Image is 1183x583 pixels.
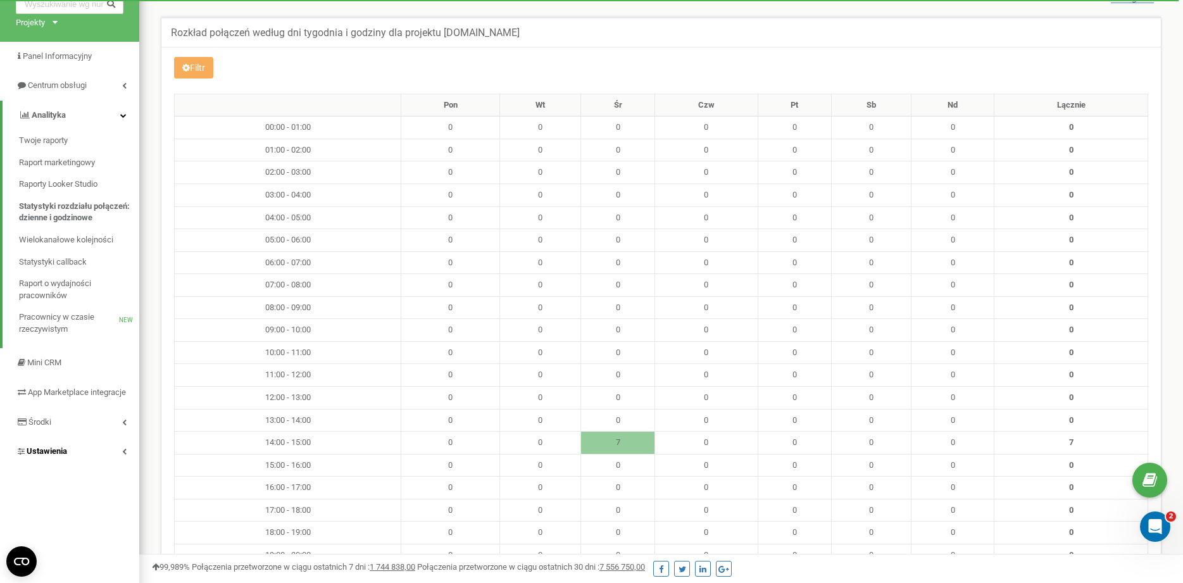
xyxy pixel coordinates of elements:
strong: 0 [1069,527,1073,537]
a: Raporty Looker Studio [19,173,139,196]
td: 0 [654,296,758,319]
td: 0 [401,409,500,432]
td: 0 [401,454,500,477]
td: 0 [581,139,654,161]
strong: 0 [1069,415,1073,425]
span: Statystyki callback [19,256,87,268]
td: 0 [654,139,758,161]
td: 11:00 - 12:00 [175,364,401,387]
td: 0 [911,116,994,139]
td: 0 [581,116,654,139]
td: 0 [911,161,994,184]
td: 0 [911,296,994,319]
td: 05:00 - 06:00 [175,229,401,252]
span: Raport o wydajności pracowników [19,278,133,301]
td: 07:00 - 08:00 [175,274,401,297]
td: 0 [911,319,994,342]
td: 0 [401,274,500,297]
strong: 0 [1069,482,1073,492]
th: Wt [500,94,581,116]
td: 0 [401,139,500,161]
a: Statystyki callback [19,251,139,273]
td: 0 [832,544,911,567]
td: 0 [401,116,500,139]
td: 0 [654,432,758,454]
td: 0 [832,161,911,184]
td: 0 [401,184,500,206]
td: 03:00 - 04:00 [175,184,401,206]
td: 0 [654,341,758,364]
span: Raporty Looker Studio [19,179,97,191]
td: 0 [654,454,758,477]
iframe: Intercom live chat [1140,511,1170,542]
th: Śr [581,94,654,116]
strong: 0 [1069,348,1073,357]
td: 0 [581,184,654,206]
td: 0 [654,409,758,432]
h5: Rozkład połączeń według dni tygodnia i godziny dla projektu [DOMAIN_NAME] [171,27,520,39]
td: 0 [654,251,758,274]
td: 0 [832,387,911,410]
td: 0 [500,432,581,454]
td: 15:00 - 16:00 [175,454,401,477]
strong: 0 [1069,325,1073,334]
td: 0 [500,274,581,297]
td: 0 [832,477,911,499]
td: 0 [832,251,911,274]
td: 0 [500,409,581,432]
td: 08:00 - 09:00 [175,296,401,319]
td: 0 [401,387,500,410]
td: 0 [758,341,832,364]
td: 0 [654,364,758,387]
td: 0 [500,522,581,544]
td: 0 [654,522,758,544]
td: 0 [911,229,994,252]
td: 18:00 - 19:00 [175,522,401,544]
td: 0 [581,364,654,387]
u: 7 556 750,00 [599,562,645,572]
td: 0 [758,296,832,319]
td: 0 [581,251,654,274]
td: 0 [500,206,581,229]
td: 0 [654,161,758,184]
td: 0 [911,544,994,567]
span: 2 [1166,511,1176,522]
td: 0 [654,274,758,297]
td: 0 [500,454,581,477]
td: 0 [500,477,581,499]
td: 0 [832,364,911,387]
td: 0 [581,161,654,184]
th: Sb [832,94,911,116]
td: 06:00 - 07:00 [175,251,401,274]
td: 16:00 - 17:00 [175,477,401,499]
td: 0 [500,364,581,387]
td: 0 [581,477,654,499]
u: 1 744 838,00 [370,562,415,572]
th: Pt [758,94,832,116]
td: 0 [758,387,832,410]
span: Raport marketingowy [19,157,95,169]
td: 0 [832,341,911,364]
td: 0 [581,319,654,342]
span: Środki [28,417,51,427]
span: Mini CRM [27,358,61,367]
a: Pracownicy w czasie rzeczywistymNEW [19,306,139,340]
td: 0 [654,477,758,499]
span: Połączenia przetworzone w ciągu ostatnich 30 dni : [417,562,645,572]
a: Wielokanałowe kolejności [19,229,139,251]
div: Projekty [16,17,45,29]
td: 10:00 - 11:00 [175,341,401,364]
th: Lącznie [994,94,1148,116]
td: 19:00 - 20:00 [175,544,401,567]
td: 0 [911,251,994,274]
td: 0 [832,274,911,297]
td: 0 [401,251,500,274]
span: Panel Informacyjny [23,51,92,61]
td: 0 [654,319,758,342]
td: 0 [401,364,500,387]
td: 0 [581,522,654,544]
button: Open CMP widget [6,546,37,577]
td: 0 [758,274,832,297]
td: 0 [758,544,832,567]
td: 0 [832,454,911,477]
